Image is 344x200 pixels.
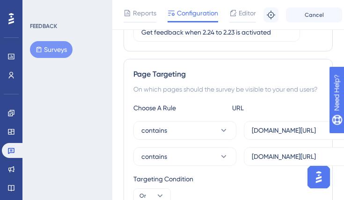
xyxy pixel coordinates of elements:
span: contains [141,125,167,136]
input: Type your Survey name [141,27,292,37]
button: contains [133,147,236,166]
iframe: UserGuiding AI Assistant Launcher [305,163,333,191]
button: contains [133,121,236,140]
div: URL [232,102,323,114]
span: Reports [133,7,156,19]
span: Editor [239,7,256,19]
span: Cancel [305,11,324,19]
div: FEEDBACK [30,22,57,30]
div: On which pages should the survey be visible to your end users? [133,84,323,95]
span: Configuration [177,7,218,19]
div: Choose A Rule [133,102,225,114]
span: contains [141,151,167,162]
button: Cancel [286,7,342,22]
span: Or [139,192,146,200]
div: Targeting Condition [133,173,323,185]
span: Need Help? [22,2,59,14]
button: Surveys [30,41,73,58]
div: Page Targeting [133,69,323,80]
